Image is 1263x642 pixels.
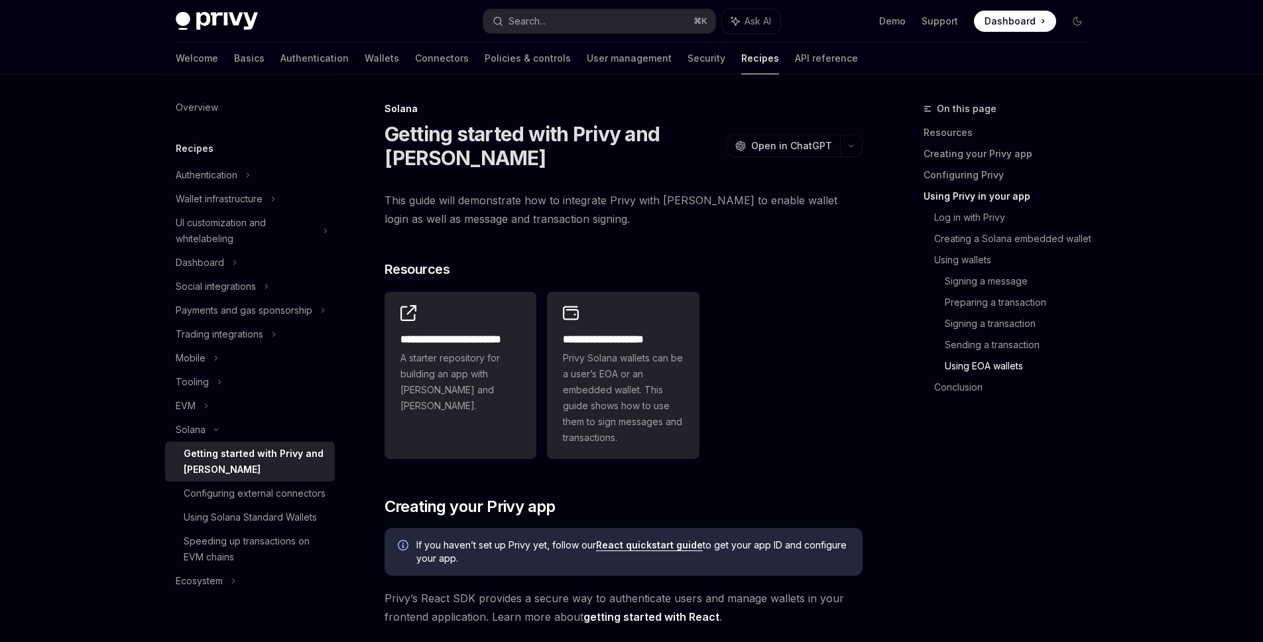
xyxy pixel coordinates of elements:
[176,255,224,271] div: Dashboard
[934,377,1099,398] a: Conclusion
[176,215,315,247] div: UI customization and whitelabeling
[974,11,1056,32] a: Dashboard
[924,186,1099,207] a: Using Privy in your app
[176,422,206,438] div: Solana
[176,350,206,366] div: Mobile
[945,355,1099,377] a: Using EOA wallets
[741,42,779,74] a: Recipes
[924,143,1099,164] a: Creating your Privy app
[937,101,996,117] span: On this page
[985,15,1036,28] span: Dashboard
[385,589,863,626] span: Privy’s React SDK provides a secure way to authenticate users and manage wallets in your frontend...
[563,350,684,446] span: Privy Solana wallets can be a user’s EOA or an embedded wallet. This guide shows how to use them ...
[176,573,223,589] div: Ecosystem
[176,302,312,318] div: Payments and gas sponsorship
[587,42,672,74] a: User management
[751,139,832,153] span: Open in ChatGPT
[165,96,335,119] a: Overview
[165,529,335,569] a: Speeding up transactions on EVM chains
[547,292,699,459] a: **** **** **** *****Privy Solana wallets can be a user’s EOA or an embedded wallet. This guide sh...
[385,260,450,279] span: Resources
[415,42,469,74] a: Connectors
[745,15,771,28] span: Ask AI
[165,505,335,529] a: Using Solana Standard Wallets
[176,279,256,294] div: Social integrations
[596,539,703,551] a: React quickstart guide
[176,167,237,183] div: Authentication
[184,533,327,565] div: Speeding up transactions on EVM chains
[365,42,399,74] a: Wallets
[176,374,209,390] div: Tooling
[385,191,863,228] span: This guide will demonstrate how to integrate Privy with [PERSON_NAME] to enable wallet login as w...
[485,42,571,74] a: Policies & controls
[693,16,707,27] span: ⌘ K
[924,122,1099,143] a: Resources
[727,135,840,157] button: Open in ChatGPT
[945,271,1099,292] a: Signing a message
[879,15,906,28] a: Demo
[416,539,849,565] span: If you haven’t set up Privy yet, follow our to get your app ID and configure your app.
[398,540,411,553] svg: Info
[176,398,196,414] div: EVM
[922,15,958,28] a: Support
[722,9,780,33] button: Ask AI
[385,102,863,115] div: Solana
[934,207,1099,228] a: Log in with Privy
[795,42,858,74] a: API reference
[1067,11,1088,32] button: Toggle dark mode
[176,141,213,157] h5: Recipes
[165,481,335,505] a: Configuring external connectors
[176,99,218,115] div: Overview
[934,249,1099,271] a: Using wallets
[583,610,719,624] a: getting started with React
[385,122,721,170] h1: Getting started with Privy and [PERSON_NAME]
[165,442,335,481] a: Getting started with Privy and [PERSON_NAME]
[934,228,1099,249] a: Creating a Solana embedded wallet
[176,326,263,342] div: Trading integrations
[176,12,258,31] img: dark logo
[400,350,521,414] span: A starter repository for building an app with [PERSON_NAME] and [PERSON_NAME].
[688,42,725,74] a: Security
[176,42,218,74] a: Welcome
[176,191,263,207] div: Wallet infrastructure
[483,9,715,33] button: Search...⌘K
[385,496,556,517] span: Creating your Privy app
[234,42,265,74] a: Basics
[945,292,1099,313] a: Preparing a transaction
[509,13,546,29] div: Search...
[280,42,349,74] a: Authentication
[184,485,326,501] div: Configuring external connectors
[184,509,317,525] div: Using Solana Standard Wallets
[945,313,1099,334] a: Signing a transaction
[924,164,1099,186] a: Configuring Privy
[184,446,327,478] div: Getting started with Privy and [PERSON_NAME]
[945,334,1099,355] a: Sending a transaction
